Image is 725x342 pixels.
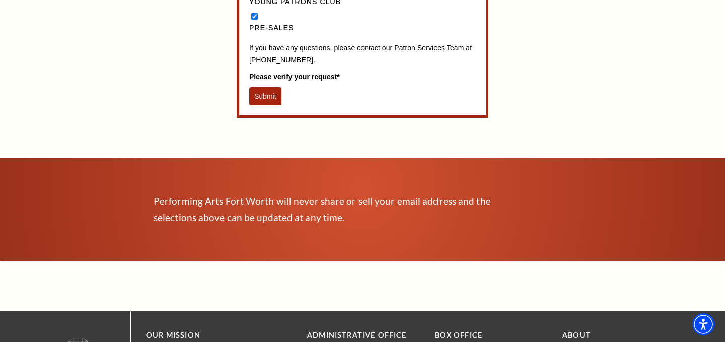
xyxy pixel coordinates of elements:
div: Accessibility Menu [692,313,714,335]
a: About [562,331,591,339]
p: Administrative Office [307,329,419,342]
p: BOX OFFICE [434,329,547,342]
p: If you have any questions, please contact our Patron Services Team at [PHONE_NUMBER]. [249,42,476,66]
button: Submit [249,87,281,105]
p: OUR MISSION [146,329,272,342]
label: Please verify your request* [249,71,476,82]
p: Performing Arts Fort Worth will never share or sell your email address and the selections above c... [154,193,506,226]
label: Pre-Sales [249,22,476,34]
